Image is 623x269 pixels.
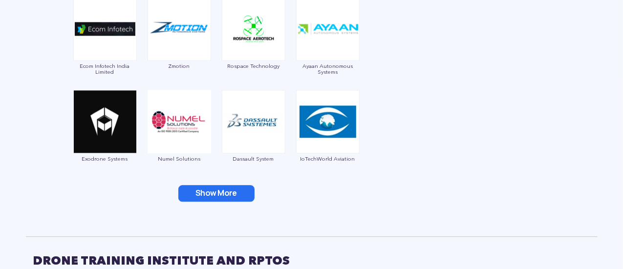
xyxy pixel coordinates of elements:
[221,156,286,162] span: Dassault System
[148,90,211,153] img: img_numel.png
[73,24,137,75] a: Ecom Infotech India Limited
[147,63,212,69] span: Zmotion
[147,117,212,162] a: Numel Solutions
[147,156,212,162] span: Numel Solutions
[73,90,137,153] img: img_exodrone.png
[296,24,360,75] a: Ayaan Autonomous Systems
[73,117,137,162] a: Exodrone Systems
[178,185,255,202] button: Show More
[296,63,360,75] span: Ayaan Autonomous Systems
[222,90,285,153] img: ic_dassaultsystems.png
[296,156,360,162] span: IoTechWorld Aviation
[147,24,212,69] a: Zmotion
[73,156,137,162] span: Exodrone Systems
[296,90,360,153] img: ic_iotechworld.png
[221,24,286,69] a: Rospace Technology
[73,63,137,75] span: Ecom Infotech India Limited
[221,117,286,162] a: Dassault System
[221,63,286,69] span: Rospace Technology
